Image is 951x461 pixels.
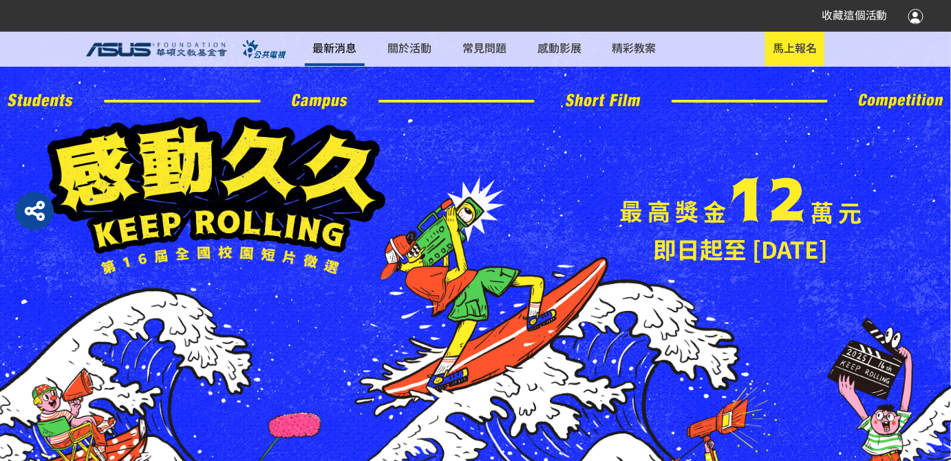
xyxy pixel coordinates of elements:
[621,176,860,224] img: 感動久久
[455,32,514,66] a: 常見問題
[235,40,297,58] img: PTS
[86,43,228,56] img: ASUS
[357,84,462,111] a: 活動附件
[292,94,348,109] img: Campus
[859,94,943,109] img: Competition
[328,182,623,424] img: 感動久久
[305,32,364,66] a: 最新消息
[387,61,431,78] span: 賽制規範
[621,232,860,266] p: 即日起至 [DATE]
[47,117,390,275] img: 感動久久
[8,94,73,107] img: Students
[566,94,641,107] img: Film
[773,39,817,56] span: 馬上報名
[604,32,663,66] a: 精彩教案
[822,9,888,22] span: 收藏這個活動
[357,30,462,57] a: 活動概念
[530,32,589,66] a: 感動影展
[357,111,462,138] a: 注意事項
